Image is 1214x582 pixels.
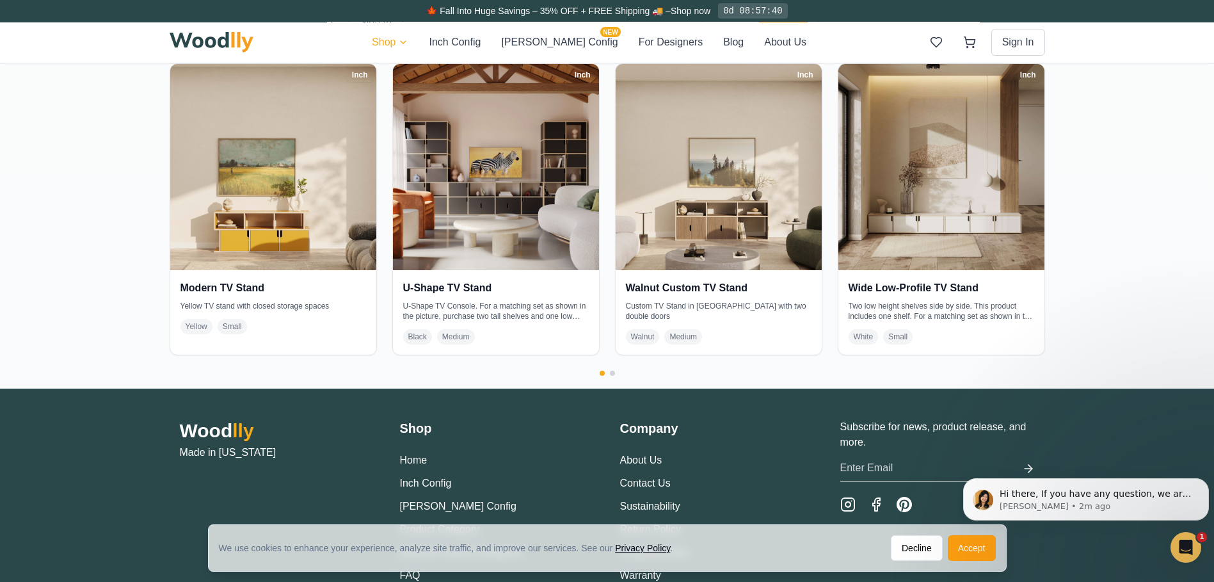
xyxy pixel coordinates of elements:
span: Black [403,329,432,344]
h4: Back Panel [1004,418,1194,432]
h1: Click to rename [1004,15,1126,33]
span: NEW [1006,369,1026,378]
button: Blog [723,35,744,50]
button: [PERSON_NAME] Config [400,499,516,514]
p: Two low height shelves side by side. This product includes one shelf. For a matching set as shown... [849,301,1034,321]
button: For Designers [639,35,703,50]
button: Black [1032,376,1054,398]
button: Go to page 2 [610,371,615,376]
button: Red [1140,376,1162,398]
span: NEW [600,27,620,37]
p: Yellow TV stand with closed storage spaces [180,301,366,311]
a: Contact Us [620,478,671,489]
h4: Modern TV Stand [180,280,366,296]
span: Center [1082,165,1111,176]
span: lly [232,420,253,441]
div: Inch [346,68,374,82]
button: Sign In [991,29,1045,56]
button: Decline [891,535,943,561]
div: We use cookies to enhance your experience, analyze site traffic, and improve our services. See our . [219,513,683,526]
span: Medium [664,329,702,344]
button: Inch Config [400,476,452,491]
span: White [849,329,879,344]
button: About Us [764,35,806,50]
span: Off [1004,439,1059,453]
span: Yellow [180,319,212,334]
a: Home [400,455,427,465]
a: Pinterest [897,497,912,512]
h3: Shop [400,419,595,437]
a: Privacy Policy [615,543,670,553]
h2: Wood [180,419,374,442]
span: Small [218,319,247,334]
div: Inch [792,68,819,82]
span: Medium [437,329,475,344]
h4: U-Shape TV Stand [403,280,589,296]
p: U-Shape TV Console. For a matching set as shown in the picture, purchase two tall shelves and one... [403,301,589,321]
span: Free shipping included [198,19,254,32]
button: Shop [372,35,408,50]
span: Vertical Position [1004,146,1075,159]
button: White [1059,376,1081,398]
button: Inch Config [429,35,481,50]
a: Facebook [868,497,884,512]
button: 15" [1101,320,1194,344]
span: Walnut [626,329,660,344]
button: Yellow [1086,376,1108,398]
button: Style 2 [1101,103,1194,127]
button: Toggle price visibility [36,15,56,36]
button: Add to Cart [1004,469,1194,497]
button: 11" [1004,320,1096,344]
input: Color Off [1160,440,1186,453]
a: Privacy Policy [615,514,670,524]
div: Inch [569,68,596,82]
span: 28 " [1153,204,1173,217]
button: [PERSON_NAME] ConfigNEW [501,35,618,50]
img: U-Shape TV Stand [393,64,599,270]
button: Decline [891,506,943,532]
span: Height [1004,253,1034,266]
button: NEW [1005,376,1027,398]
iframe: Intercom live chat [1170,532,1201,563]
img: Modern TV Stand [170,64,376,270]
p: Custom TV Stand in [GEOGRAPHIC_DATA] with two double doors [626,301,811,321]
button: View Gallery [26,438,51,464]
a: Shop now [671,6,710,16]
button: Blue [1167,376,1188,398]
input: Enter Email [840,455,1017,481]
span: Small [883,329,913,344]
span: Modern [1133,69,1162,80]
span: Color Off [1099,439,1154,453]
span: 🍁 Fall Into Huge Savings – 35% OFF + FREE Shipping 🚚 – [426,6,670,16]
button: Open All Doors and Drawers [26,470,51,496]
h3: Company [620,419,815,437]
div: Inch [1014,68,1042,82]
img: Wide Low-Profile TV Stand [838,64,1044,270]
span: 30 " [1153,253,1173,266]
input: Off [1066,440,1091,453]
a: Instagram [840,497,856,512]
span: -5" [1004,165,1015,176]
button: Accept [948,506,996,532]
span: Depth [1004,302,1032,315]
iframe: Intercom notifications message [958,451,1214,547]
p: Subscribe for news, product release, and more. [840,419,1035,450]
div: 0d 08:57:40 [718,3,787,19]
span: Classic [1037,69,1064,80]
button: Accept [948,535,996,561]
h4: Wide Low-Profile TV Stand [849,280,1034,296]
img: Woodlly [170,32,254,53]
h4: Walnut Custom TV Stand [626,280,811,296]
span: Width [1004,204,1030,217]
a: About Us [620,455,662,465]
span: 1 [1197,532,1207,542]
span: +5" [1179,165,1194,176]
button: Green [1112,376,1135,399]
div: We use cookies to enhance your experience, analyze site traffic, and improve our services. See our . [219,542,683,554]
p: Made in [US_STATE] [180,445,374,460]
span: -5" [1173,146,1194,159]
